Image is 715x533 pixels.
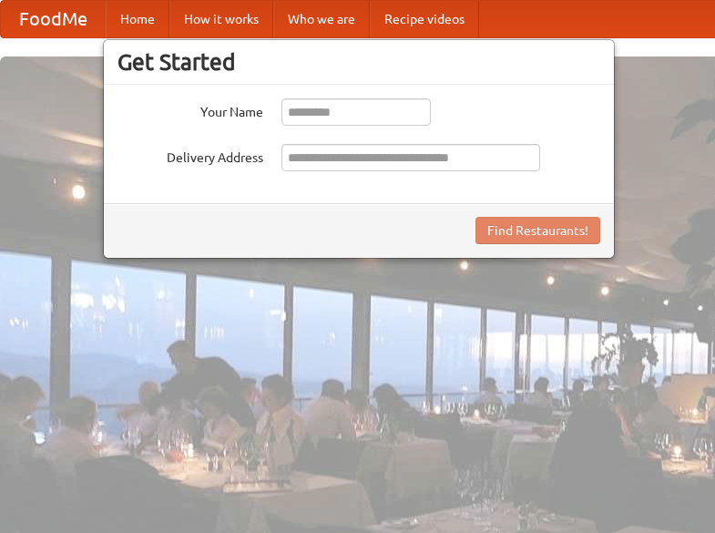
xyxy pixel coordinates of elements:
[169,1,273,37] a: How it works
[117,48,600,76] h3: Get Started
[117,98,263,121] label: Your Name
[117,144,263,167] label: Delivery Address
[106,1,169,37] a: Home
[273,1,370,37] a: Who we are
[1,1,106,37] a: FoodMe
[475,217,600,244] button: Find Restaurants!
[370,1,479,37] a: Recipe videos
